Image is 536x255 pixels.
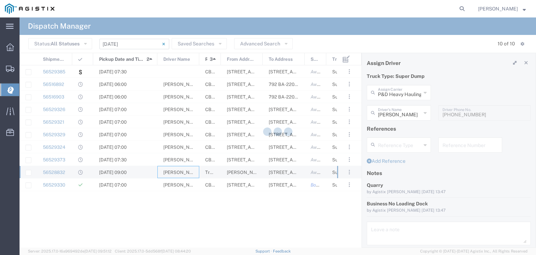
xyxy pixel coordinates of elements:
[115,249,191,253] span: Client: 2025.17.0-5dd568f
[478,5,526,13] button: [PERSON_NAME]
[273,249,291,253] a: Feedback
[255,249,273,253] a: Support
[478,5,518,13] span: Lorretta Ayala
[28,249,112,253] span: Server: 2025.17.0-16a969492de
[420,248,528,254] span: Copyright © [DATE]-[DATE] Agistix Inc., All Rights Reserved
[5,3,54,14] img: logo
[84,249,112,253] span: [DATE] 09:51:12
[162,249,191,253] span: [DATE] 08:44:20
